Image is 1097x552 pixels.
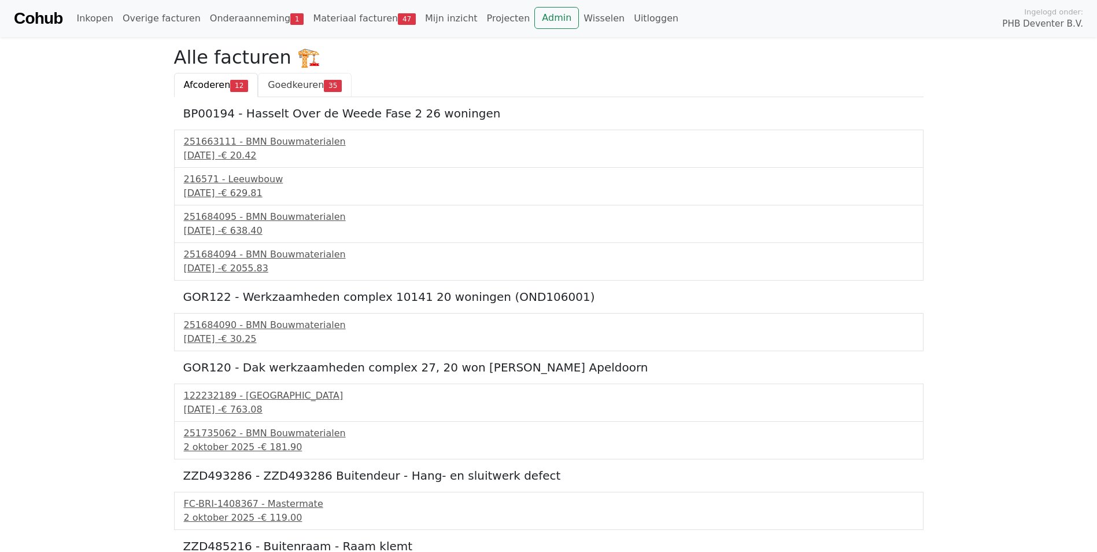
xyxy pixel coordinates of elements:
[629,7,683,30] a: Uitloggen
[324,80,342,91] span: 35
[184,186,914,200] div: [DATE] -
[184,497,914,511] div: FC-BRI-1408367 - Mastermate
[14,5,62,32] a: Cohub
[184,403,914,417] div: [DATE] -
[184,332,914,346] div: [DATE] -
[420,7,482,30] a: Mijn inzicht
[1002,17,1083,31] span: PHB Deventer B.V.
[183,469,914,483] h5: ZZD493286 - ZZD493286 Buitendeur - Hang- en sluitwerk defect
[221,263,268,274] span: € 2055.83
[184,511,914,525] div: 2 oktober 2025 -
[221,150,256,161] span: € 20.42
[118,7,205,30] a: Overige facturen
[184,149,914,163] div: [DATE] -
[579,7,629,30] a: Wisselen
[184,426,914,440] div: 251735062 - BMN Bouwmaterialen
[184,248,914,262] div: 251684094 - BMN Bouwmaterialen
[184,262,914,275] div: [DATE] -
[534,7,579,29] a: Admin
[183,290,914,304] h5: GOR122 - Werkzaamheden complex 10141 20 woningen (OND106001)
[72,7,117,30] a: Inkopen
[184,210,914,238] a: 251684095 - BMN Bouwmaterialen[DATE] -€ 638.40
[221,333,256,344] span: € 30.25
[184,135,914,149] div: 251663111 - BMN Bouwmaterialen
[184,135,914,163] a: 251663111 - BMN Bouwmaterialen[DATE] -€ 20.42
[268,79,324,90] span: Goedkeuren
[184,172,914,200] a: 216571 - Leeuwbouw[DATE] -€ 629.81
[261,441,302,452] span: € 181.90
[1024,6,1083,17] span: Ingelogd onder:
[184,426,914,454] a: 251735062 - BMN Bouwmaterialen2 oktober 2025 -€ 181.90
[184,318,914,346] a: 251684090 - BMN Bouwmaterialen[DATE] -€ 30.25
[184,172,914,186] div: 216571 - Leeuwbouw
[184,318,914,332] div: 251684090 - BMN Bouwmaterialen
[184,79,231,90] span: Afcoderen
[184,497,914,525] a: FC-BRI-1408367 - Mastermate2 oktober 2025 -€ 119.00
[184,210,914,224] div: 251684095 - BMN Bouwmaterialen
[184,248,914,275] a: 251684094 - BMN Bouwmaterialen[DATE] -€ 2055.83
[482,7,535,30] a: Projecten
[174,46,924,68] h2: Alle facturen 🏗️
[183,360,914,374] h5: GOR120 - Dak werkzaamheden complex 27, 20 won [PERSON_NAME] Apeldoorn
[221,225,262,236] span: € 638.40
[174,73,258,97] a: Afcoderen12
[258,73,352,97] a: Goedkeuren35
[205,7,309,30] a: Onderaanneming1
[183,106,914,120] h5: BP00194 - Hasselt Over de Weede Fase 2 26 woningen
[184,389,914,417] a: 122232189 - [GEOGRAPHIC_DATA][DATE] -€ 763.08
[184,389,914,403] div: 122232189 - [GEOGRAPHIC_DATA]
[184,440,914,454] div: 2 oktober 2025 -
[184,224,914,238] div: [DATE] -
[221,404,262,415] span: € 763.08
[230,80,248,91] span: 12
[290,13,304,25] span: 1
[221,187,262,198] span: € 629.81
[398,13,416,25] span: 47
[308,7,420,30] a: Materiaal facturen47
[261,512,302,523] span: € 119.00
